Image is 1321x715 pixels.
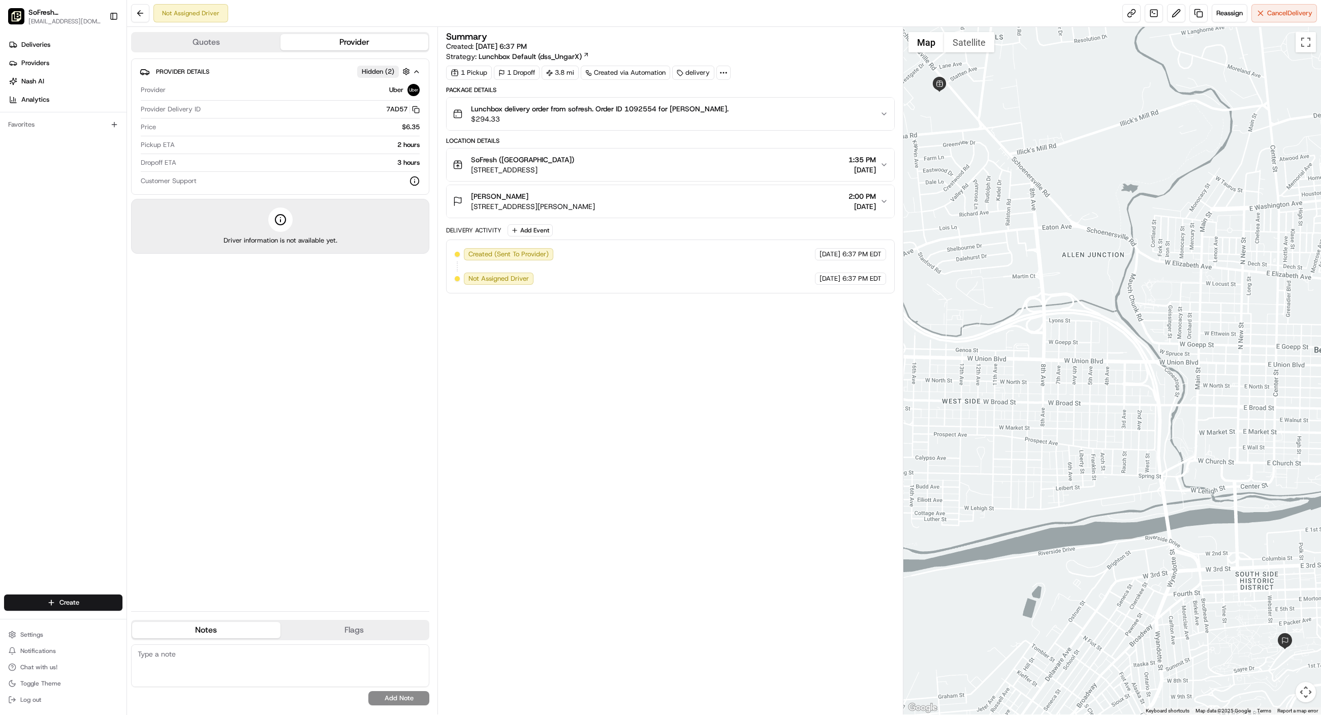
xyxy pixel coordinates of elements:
[141,85,166,95] span: Provider
[494,66,540,80] div: 1 Dropoff
[389,85,403,95] span: Uber
[1267,9,1312,18] span: Cancel Delivery
[672,66,714,80] div: delivery
[1212,4,1247,22] button: Reassign
[1296,32,1316,52] button: Toggle fullscreen view
[848,155,876,165] span: 1:35 PM
[59,598,79,607] span: Create
[156,68,209,76] span: Provider Details
[224,236,337,245] span: Driver information is not available yet.
[1277,708,1318,713] a: Report a map error
[141,105,201,114] span: Provider Delivery ID
[842,250,882,259] span: 6:37 PM EDT
[10,175,26,192] img: Angelique Valdez
[479,51,582,62] span: Lunchbox Default (dss_UngarX)
[141,158,176,167] span: Dropoff ETA
[32,158,135,166] span: [PERSON_NAME] [PERSON_NAME]
[21,95,49,104] span: Analytics
[447,98,894,130] button: Lunchbox delivery order from sofresh. Order ID 1092554 for [PERSON_NAME].$294.33
[142,158,163,166] span: [DATE]
[6,223,82,242] a: 📗Knowledge Base
[446,51,589,62] div: Strategy:
[906,701,939,714] img: Google
[137,158,140,166] span: •
[101,252,123,260] span: Pylon
[20,158,28,166] img: 1736555255976-a54dd68f-1ca7-489b-9aae-adbdc363a1c4
[32,185,82,193] span: [PERSON_NAME]
[28,7,104,17] span: SoFresh ([GEOGRAPHIC_DATA])
[471,191,528,201] span: [PERSON_NAME]
[20,227,78,237] span: Knowledge Base
[20,647,56,655] span: Notifications
[4,594,122,611] button: Create
[72,252,123,260] a: Powered byPylon
[86,228,94,236] div: 💻
[1196,708,1251,713] span: Map data ©2025 Google
[446,32,487,41] h3: Summary
[362,67,394,76] span: Hidden ( 2 )
[4,37,127,53] a: Deliveries
[1216,9,1243,18] span: Reassign
[446,41,527,51] span: Created:
[20,631,43,639] span: Settings
[468,250,549,259] span: Created (Sent To Provider)
[542,66,579,80] div: 3.8 mi
[402,123,420,132] span: $6.35
[21,58,49,68] span: Providers
[906,701,939,714] a: Open this area in Google Maps (opens a new window)
[407,84,420,96] img: uber-new-logo.jpeg
[141,123,156,132] span: Price
[468,274,529,283] span: Not Assigned Driver
[357,65,413,78] button: Hidden (2)
[820,274,840,283] span: [DATE]
[28,17,104,25] span: [EMAIL_ADDRESS][DOMAIN_NAME]
[10,148,26,164] img: Joana Marie Avellanoza
[20,186,28,194] img: 1736555255976-a54dd68f-1ca7-489b-9aae-adbdc363a1c4
[4,628,122,642] button: Settings
[132,622,280,638] button: Notes
[479,51,589,62] a: Lunchbox Default (dss_UngarX)
[1146,707,1189,714] button: Keyboard shortcuts
[158,130,185,142] button: See all
[908,32,944,52] button: Show street map
[141,176,197,186] span: Customer Support
[4,73,127,90] a: Nash AI
[447,185,894,218] button: [PERSON_NAME][STREET_ADDRESS][PERSON_NAME]2:00 PM[DATE]
[141,140,175,150] span: Pickup ETA
[4,116,122,133] div: Favorites
[10,132,65,140] div: Past conversations
[446,86,895,94] div: Package Details
[280,622,429,638] button: Flags
[82,223,167,242] a: 💻API Documentation
[4,693,122,707] button: Log out
[10,10,30,31] img: Nash
[4,676,122,691] button: Toggle Theme
[471,201,595,212] span: [STREET_ADDRESS][PERSON_NAME]
[21,40,50,49] span: Deliveries
[848,165,876,175] span: [DATE]
[20,696,41,704] span: Log out
[446,137,895,145] div: Location Details
[10,97,28,115] img: 1736555255976-a54dd68f-1ca7-489b-9aae-adbdc363a1c4
[84,185,88,193] span: •
[848,191,876,201] span: 2:00 PM
[1257,708,1271,713] a: Terms
[20,679,61,688] span: Toggle Theme
[4,55,127,71] a: Providers
[4,660,122,674] button: Chat with us!
[820,250,840,259] span: [DATE]
[96,227,163,237] span: API Documentation
[8,8,24,24] img: SoFresh (Bethlehem)
[140,63,421,80] button: Provider DetailsHidden (2)
[4,92,127,108] a: Analytics
[132,34,280,50] button: Quotes
[386,105,420,114] button: 7AD57
[21,97,40,115] img: 1738778727109-b901c2ba-d612-49f7-a14d-d897ce62d23f
[4,4,105,28] button: SoFresh (Bethlehem)SoFresh ([GEOGRAPHIC_DATA])[EMAIL_ADDRESS][DOMAIN_NAME]
[280,34,429,50] button: Provider
[471,165,574,175] span: [STREET_ADDRESS]
[476,42,527,51] span: [DATE] 6:37 PM
[446,66,492,80] div: 1 Pickup
[173,100,185,112] button: Start new chat
[21,77,44,86] span: Nash AI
